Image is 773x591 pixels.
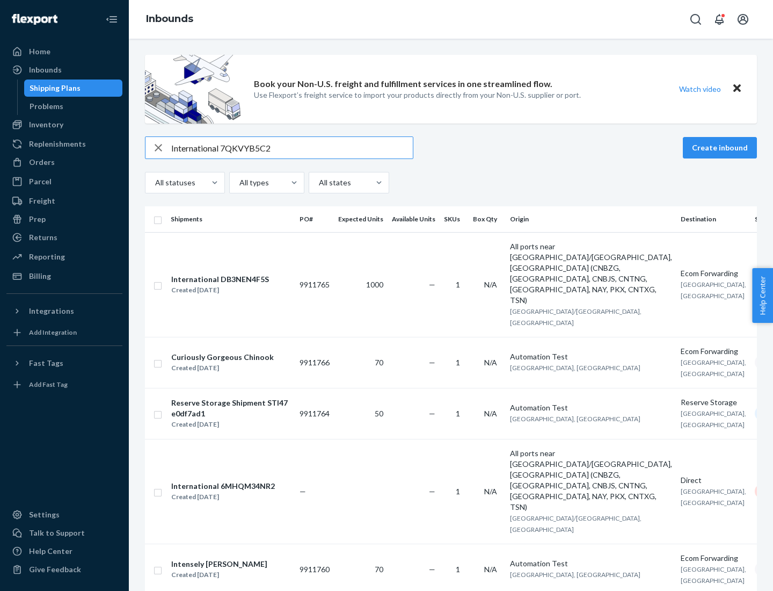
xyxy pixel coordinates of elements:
[676,206,750,232] th: Destination
[375,358,383,367] span: 70
[6,324,122,341] a: Add Integration
[429,280,435,289] span: —
[456,565,460,574] span: 1
[6,506,122,523] a: Settings
[171,274,269,285] div: International DB3NEN4F5S
[429,565,435,574] span: —
[429,409,435,418] span: —
[6,116,122,133] a: Inventory
[484,487,497,496] span: N/A
[171,137,413,158] input: Search inbounds by name, destination, msku...
[681,409,746,429] span: [GEOGRAPHIC_DATA], [GEOGRAPHIC_DATA]
[469,206,506,232] th: Box Qty
[484,409,497,418] span: N/A
[6,211,122,228] a: Prep
[510,448,672,513] div: All ports near [GEOGRAPHIC_DATA]/[GEOGRAPHIC_DATA], [GEOGRAPHIC_DATA] (CNBZG, [GEOGRAPHIC_DATA], ...
[510,241,672,306] div: All ports near [GEOGRAPHIC_DATA]/[GEOGRAPHIC_DATA], [GEOGRAPHIC_DATA] (CNBZG, [GEOGRAPHIC_DATA], ...
[510,514,641,534] span: [GEOGRAPHIC_DATA]/[GEOGRAPHIC_DATA], [GEOGRAPHIC_DATA]
[484,280,497,289] span: N/A
[6,61,122,78] a: Inbounds
[681,475,746,486] div: Direct
[709,9,730,30] button: Open notifications
[29,564,81,575] div: Give Feedback
[510,307,641,327] span: [GEOGRAPHIC_DATA]/[GEOGRAPHIC_DATA], [GEOGRAPHIC_DATA]
[6,543,122,560] a: Help Center
[681,268,746,279] div: Ecom Forwarding
[510,364,640,372] span: [GEOGRAPHIC_DATA], [GEOGRAPHIC_DATA]
[254,90,581,100] p: Use Flexport’s freight service to import your products directly from your Non-U.S. supplier or port.
[171,419,290,430] div: Created [DATE]
[681,397,746,408] div: Reserve Storage
[29,196,55,206] div: Freight
[137,4,202,35] ol: breadcrumbs
[29,271,51,282] div: Billing
[295,337,334,388] td: 9911766
[166,206,295,232] th: Shipments
[171,352,274,363] div: Curiously Gorgeous Chinook
[334,206,388,232] th: Expected Units
[510,402,672,413] div: Automation Test
[681,358,746,378] span: [GEOGRAPHIC_DATA], [GEOGRAPHIC_DATA]
[171,481,275,492] div: International 6MHQM34NR2
[6,135,122,153] a: Replenishments
[29,509,60,520] div: Settings
[681,565,746,585] span: [GEOGRAPHIC_DATA], [GEOGRAPHIC_DATA]
[6,355,122,372] button: Fast Tags
[456,487,460,496] span: 1
[29,358,63,369] div: Fast Tags
[29,157,55,168] div: Orders
[29,139,86,149] div: Replenishments
[510,558,672,569] div: Automation Test
[510,571,640,579] span: [GEOGRAPHIC_DATA], [GEOGRAPHIC_DATA]
[12,14,57,25] img: Flexport logo
[171,363,274,373] div: Created [DATE]
[29,306,74,316] div: Integrations
[171,398,290,419] div: Reserve Storage Shipment STI47e0df7ad1
[6,229,122,246] a: Returns
[171,570,267,580] div: Created [DATE]
[681,487,746,507] span: [GEOGRAPHIC_DATA], [GEOGRAPHIC_DATA]
[6,561,122,578] button: Give Feedback
[6,154,122,171] a: Orders
[295,206,334,232] th: PO#
[24,98,123,115] a: Problems
[29,546,72,557] div: Help Center
[146,13,193,25] a: Inbounds
[29,214,46,225] div: Prep
[6,248,122,265] a: Reporting
[6,268,122,285] a: Billing
[456,409,460,418] span: 1
[681,553,746,564] div: Ecom Forwarding
[171,285,269,295] div: Created [DATE]
[510,415,640,423] span: [GEOGRAPHIC_DATA], [GEOGRAPHIC_DATA]
[254,78,552,90] p: Book your Non-U.S. freight and fulfillment services in one streamlined flow.
[29,176,52,187] div: Parcel
[484,358,497,367] span: N/A
[6,376,122,393] a: Add Fast Tag
[681,346,746,357] div: Ecom Forwarding
[6,173,122,190] a: Parcel
[752,268,773,323] button: Help Center
[29,528,85,538] div: Talk to Support
[29,328,77,337] div: Add Integration
[732,9,754,30] button: Open account menu
[6,302,122,320] button: Integrations
[375,409,383,418] span: 50
[456,280,460,289] span: 1
[375,565,383,574] span: 70
[29,251,65,262] div: Reporting
[506,206,676,232] th: Origin
[29,380,68,389] div: Add Fast Tag
[683,137,757,158] button: Create inbound
[318,177,319,188] input: All states
[6,524,122,542] a: Talk to Support
[484,565,497,574] span: N/A
[685,9,706,30] button: Open Search Box
[300,487,306,496] span: —
[6,43,122,60] a: Home
[672,81,728,97] button: Watch video
[171,559,267,570] div: Intensely [PERSON_NAME]
[295,388,334,439] td: 9911764
[30,83,81,93] div: Shipping Plans
[29,64,62,75] div: Inbounds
